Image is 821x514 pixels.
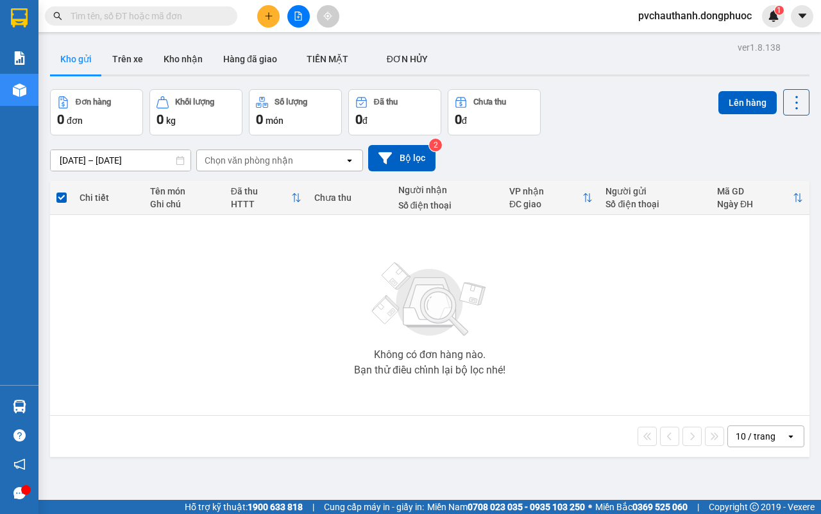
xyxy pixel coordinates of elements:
[312,500,314,514] span: |
[348,89,441,135] button: Đã thu0đ
[718,91,777,114] button: Lên hàng
[256,112,263,127] span: 0
[588,504,592,510] span: ⚪️
[503,181,599,215] th: Toggle SortBy
[374,350,486,360] div: Không có đơn hàng nào.
[368,145,436,171] button: Bộ lọc
[13,487,26,499] span: message
[605,199,704,209] div: Số điện thoại
[362,116,368,126] span: đ
[185,500,303,514] span: Hỗ trợ kỹ thuật:
[366,255,494,345] img: svg+xml;base64,PHN2ZyBjbGFzcz0ibGlzdC1wbHVnX19zdmciIHhtbG5zPSJodHRwOi8vd3d3LnczLm9yZy8yMDAwL3N2Zy...
[13,429,26,441] span: question-circle
[13,83,26,97] img: warehouse-icon
[157,112,164,127] span: 0
[791,5,813,28] button: caret-down
[387,54,428,64] span: ĐƠN HỦY
[324,500,424,514] span: Cung cấp máy in - giấy in:
[605,186,704,196] div: Người gửi
[354,365,505,375] div: Bạn thử điều chỉnh lại bộ lọc nhé!
[67,116,83,126] span: đơn
[102,44,153,74] button: Trên xe
[398,185,496,195] div: Người nhận
[205,154,293,167] div: Chọn văn phòng nhận
[448,89,541,135] button: Chưa thu0đ
[468,502,585,512] strong: 0708 023 035 - 0935 103 250
[797,10,808,22] span: caret-down
[462,116,467,126] span: đ
[80,193,137,203] div: Chi tiết
[736,430,775,443] div: 10 / trang
[71,9,222,23] input: Tìm tên, số ĐT hoặc mã đơn
[257,5,280,28] button: plus
[775,6,784,15] sup: 1
[344,155,355,166] svg: open
[266,116,284,126] span: món
[166,116,176,126] span: kg
[473,98,506,107] div: Chưa thu
[738,40,781,55] div: ver 1.8.138
[51,150,190,171] input: Select a date range.
[13,400,26,413] img: warehouse-icon
[231,199,292,209] div: HTTT
[150,199,217,209] div: Ghi chú
[11,8,28,28] img: logo-vxr
[509,186,582,196] div: VP nhận
[50,44,102,74] button: Kho gửi
[150,186,217,196] div: Tên món
[777,6,781,15] span: 1
[717,199,793,209] div: Ngày ĐH
[275,98,307,107] div: Số lượng
[455,112,462,127] span: 0
[750,502,759,511] span: copyright
[50,89,143,135] button: Đơn hàng0đơn
[595,500,688,514] span: Miền Bắc
[248,502,303,512] strong: 1900 633 818
[509,199,582,209] div: ĐC giao
[153,44,213,74] button: Kho nhận
[427,500,585,514] span: Miền Nam
[294,12,303,21] span: file-add
[717,186,793,196] div: Mã GD
[231,186,292,196] div: Đã thu
[355,112,362,127] span: 0
[175,98,214,107] div: Khối lượng
[287,5,310,28] button: file-add
[398,200,496,210] div: Số điện thoại
[429,139,442,151] sup: 2
[374,98,398,107] div: Đã thu
[768,10,779,22] img: icon-new-feature
[149,89,242,135] button: Khối lượng0kg
[711,181,809,215] th: Toggle SortBy
[317,5,339,28] button: aim
[697,500,699,514] span: |
[264,12,273,21] span: plus
[53,12,62,21] span: search
[224,181,309,215] th: Toggle SortBy
[632,502,688,512] strong: 0369 525 060
[213,44,287,74] button: Hàng đã giao
[13,458,26,470] span: notification
[307,54,348,64] span: TIỀN MẶT
[323,12,332,21] span: aim
[786,431,796,441] svg: open
[76,98,111,107] div: Đơn hàng
[13,51,26,65] img: solution-icon
[249,89,342,135] button: Số lượng0món
[314,193,385,203] div: Chưa thu
[57,112,64,127] span: 0
[628,8,762,24] span: pvchauthanh.dongphuoc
